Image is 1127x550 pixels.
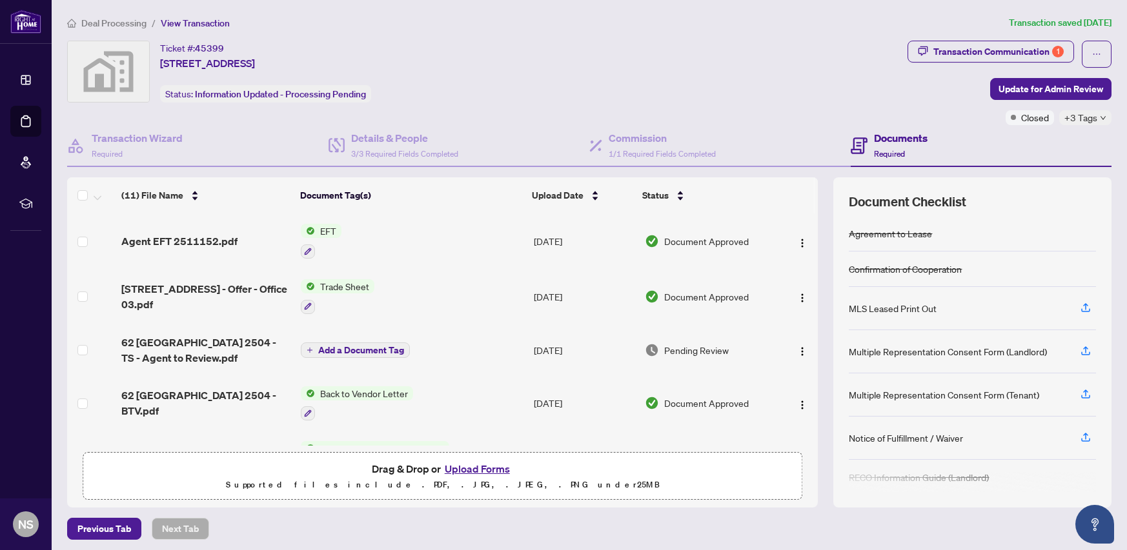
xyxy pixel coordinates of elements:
[315,441,449,455] span: Right at Home Deposit Receipt
[301,224,315,238] img: Status Icon
[301,386,315,400] img: Status Icon
[195,88,366,100] span: Information Updated - Processing Pending
[152,518,209,540] button: Next Tab
[301,386,413,421] button: Status IconBack to Vendor Letter
[792,340,813,360] button: Logo
[307,347,313,353] span: plus
[81,17,147,29] span: Deal Processing
[160,41,224,55] div: Ticket #:
[797,400,807,410] img: Logo
[849,301,937,315] div: MLS Leased Print Out
[315,224,341,238] span: EFT
[68,41,149,102] img: svg%3e
[849,262,962,276] div: Confirmation of Cooperation
[529,324,640,376] td: [DATE]
[301,342,410,358] button: Add a Document Tag
[792,393,813,413] button: Logo
[1092,50,1101,59] span: ellipsis
[990,78,1112,100] button: Update for Admin Review
[315,279,374,293] span: Trade Sheet
[10,10,41,34] img: logo
[874,130,928,146] h4: Documents
[529,376,640,431] td: [DATE]
[797,238,807,248] img: Logo
[664,234,749,248] span: Document Approved
[160,55,255,71] span: [STREET_ADDRESS]
[664,343,729,357] span: Pending Review
[116,177,296,213] th: (11) File Name
[645,343,659,357] img: Document Status
[797,346,807,357] img: Logo
[1052,46,1064,57] div: 1
[609,130,716,146] h4: Commission
[67,518,141,540] button: Previous Tab
[1075,505,1114,544] button: Open asap
[318,346,404,355] span: Add a Document Tag
[195,43,224,54] span: 45399
[152,15,156,30] li: /
[160,85,371,103] div: Status:
[301,441,449,476] button: Status IconRight at Home Deposit Receipt
[67,19,76,28] span: home
[849,193,966,211] span: Document Checklist
[77,518,131,539] span: Previous Tab
[642,188,669,202] span: Status
[527,177,638,213] th: Upload Date
[121,335,291,366] span: 62 [GEOGRAPHIC_DATA] 2504 - TS - Agent to Review.pdf
[301,441,315,455] img: Status Icon
[999,79,1103,99] span: Update for Admin Review
[874,149,905,159] span: Required
[92,149,123,159] span: Required
[933,41,1064,62] div: Transaction Communication
[1100,115,1106,121] span: down
[92,130,183,146] h4: Transaction Wizard
[849,344,1047,358] div: Multiple Representation Consent Form (Landlord)
[295,177,527,213] th: Document Tag(s)
[83,453,802,500] span: Drag & Drop orUpload FormsSupported files include .PDF, .JPG, .JPEG, .PNG under25MB
[301,342,410,358] button: Add a Document Tag
[351,130,458,146] h4: Details & People
[529,431,640,486] td: [DATE]
[645,290,659,304] img: Document Status
[849,470,989,484] div: RECO Information Guide (Landlord)
[849,226,932,241] div: Agreement to Lease
[609,149,716,159] span: 1/1 Required Fields Completed
[91,477,794,493] p: Supported files include .PDF, .JPG, .JPEG, .PNG under 25 MB
[645,234,659,248] img: Document Status
[121,388,291,418] span: 62 [GEOGRAPHIC_DATA] 2504 - BTV.pdf
[315,386,413,400] span: Back to Vendor Letter
[441,460,514,477] button: Upload Forms
[1009,15,1112,30] article: Transaction saved [DATE]
[301,224,341,259] button: Status IconEFT
[161,17,230,29] span: View Transaction
[664,396,749,410] span: Document Approved
[532,188,584,202] span: Upload Date
[1021,110,1049,124] span: Closed
[637,177,775,213] th: Status
[121,188,183,202] span: (11) File Name
[797,293,807,303] img: Logo
[301,279,315,293] img: Status Icon
[121,233,238,249] span: Agent EFT 2511152.pdf
[18,515,34,533] span: NS
[664,290,749,304] span: Document Approved
[908,41,1074,63] button: Transaction Communication1
[792,231,813,251] button: Logo
[1064,110,1097,125] span: +3 Tags
[121,281,291,312] span: [STREET_ADDRESS] - Offer - Office 03.pdf
[351,149,458,159] span: 3/3 Required Fields Completed
[792,286,813,307] button: Logo
[301,279,374,314] button: Status IconTrade Sheet
[372,460,514,477] span: Drag & Drop or
[529,269,640,324] td: [DATE]
[849,388,1039,402] div: Multiple Representation Consent Form (Tenant)
[645,396,659,410] img: Document Status
[529,213,640,269] td: [DATE]
[849,431,963,445] div: Notice of Fulfillment / Waiver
